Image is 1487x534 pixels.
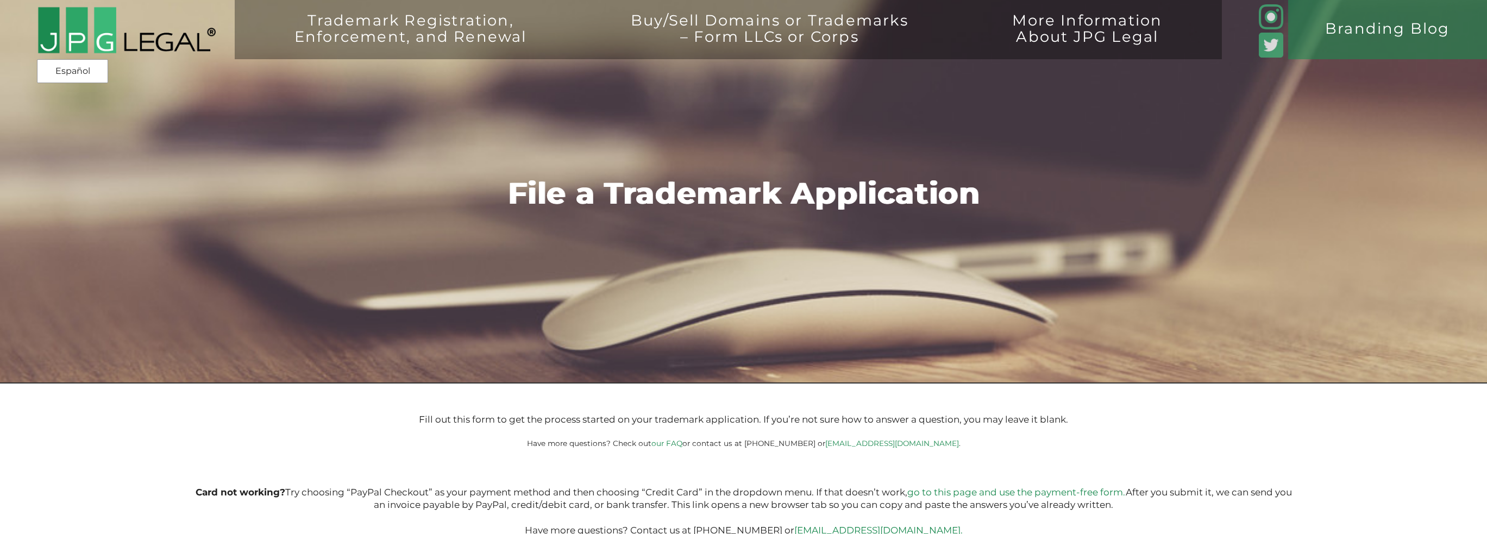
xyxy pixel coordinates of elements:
a: [EMAIL_ADDRESS][DOMAIN_NAME] [825,439,959,448]
a: our FAQ [651,439,682,448]
img: 2016-logo-black-letters-3-r.png [37,6,215,54]
small: Have more questions? Check out or contact us at [PHONE_NUMBER] or . [527,439,961,448]
a: Buy/Sell Domains or Trademarks– Form LLCs or Corps [586,12,953,72]
a: go to this page and use the payment-free form. [907,487,1126,498]
a: More InformationAbout JPG Legal [968,12,1207,72]
img: glyph-logo_May2016-green3-90.png [1259,4,1284,29]
b: Card not working? [196,487,285,498]
p: Fill out this form to get the process started on your trademark application. If you’re not sure h... [387,413,1101,426]
img: Twitter_Social_Icon_Rounded_Square_Color-mid-green3-90.png [1259,33,1284,58]
a: Español [40,61,105,81]
a: Trademark Registration,Enforcement, and Renewal [250,12,572,72]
